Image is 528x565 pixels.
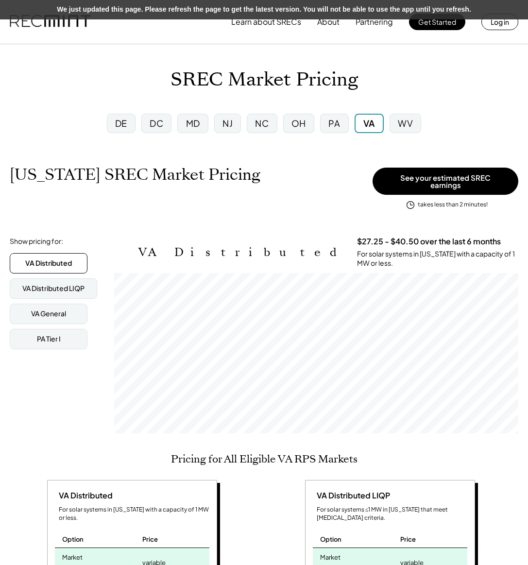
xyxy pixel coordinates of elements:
div: Price [142,535,158,544]
div: Price [400,535,416,544]
div: DC [150,117,163,129]
div: For solar systems in [US_STATE] with a capacity of 1 MW or less. [357,249,518,268]
div: Show pricing for: [10,237,63,246]
h3: $27.25 - $40.50 over the last 6 months [357,237,501,247]
div: VA [363,117,375,129]
img: recmint-logotype%403x.png [10,5,90,38]
div: OH [291,117,306,129]
h2: VA Distributed [138,245,342,259]
div: For solar systems ≤1 MW in [US_STATE] that meet [MEDICAL_DATA] criteria. [317,506,467,522]
button: About [317,12,340,32]
div: Option [62,535,84,544]
div: VA Distributed LIQP [22,284,85,293]
div: For solar systems in [US_STATE] with a capacity of 1 MW or less. [59,506,209,522]
div: Option [320,535,341,544]
div: VA General [31,309,66,319]
button: Learn about SRECs [231,12,301,32]
button: Log in [481,14,518,30]
div: VA Distributed [55,490,113,501]
h1: [US_STATE] SREC Market Pricing [10,165,260,184]
button: Get Started [409,14,465,30]
div: NC [255,117,269,129]
button: See your estimated SREC earnings [373,168,518,195]
div: NJ [222,117,233,129]
div: DE [115,117,127,129]
button: Partnering [356,12,393,32]
div: PA Tier I [37,334,61,344]
div: Market [320,550,341,562]
div: VA Distributed LIQP [313,490,390,501]
div: MD [186,117,200,129]
div: WV [398,117,413,129]
h2: Pricing for All Eligible VA RPS Markets [171,453,358,465]
div: PA [328,117,340,129]
div: Market [62,550,83,562]
h1: SREC Market Pricing [170,68,358,91]
div: VA Distributed [25,258,72,268]
div: takes less than 2 minutes! [418,201,488,209]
